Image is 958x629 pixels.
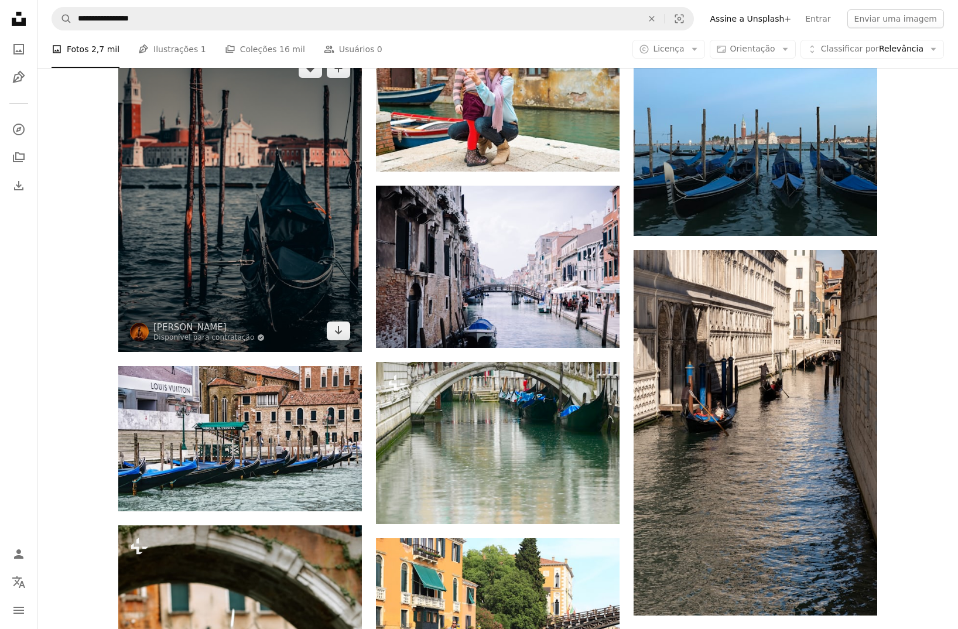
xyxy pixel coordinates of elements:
[639,8,665,30] button: Limpar
[376,9,620,172] img: Menina e mãe poiting no espaço da cópia enquanto em Veneza, Itália
[153,333,265,343] a: Disponível para contratação
[7,118,30,141] a: Explorar
[632,40,704,59] button: Licença
[225,30,305,68] a: Coleções 16 mil
[798,9,837,28] a: Entrar
[634,53,877,236] img: Barcos azuis e cinzas vendo casas marrons e brancas
[7,146,30,169] a: Coleções
[118,47,362,352] img: uma gôndola é amarrada a postes na água
[821,43,923,55] span: Relevância
[376,84,620,95] a: Menina e mãe poiting no espaço da cópia enquanto em Veneza, Itália
[710,40,796,59] button: Orientação
[52,8,72,30] button: Pesquise na Unsplash
[653,44,684,53] span: Licença
[376,362,620,524] img: um par de barcos que estão sentados na água
[847,9,944,28] button: Enviar uma imagem
[153,322,265,333] a: [PERSON_NAME]
[634,250,877,616] img: Um par de barcos que estão na água
[7,174,30,197] a: Histórico de downloads
[7,7,30,33] a: Início — Unsplash
[201,43,206,56] span: 1
[800,40,944,59] button: Classificar porRelevância
[52,7,694,30] form: Pesquise conteúdo visual em todo o site
[665,8,693,30] button: Pesquisa visual
[118,194,362,204] a: uma gôndola é amarrada a postes na água
[7,37,30,61] a: Fotos
[130,323,149,341] img: Ir para o perfil de Mikita Yo
[118,433,362,443] a: uma fileira de gôndolas sentadas ao lado de um rio
[118,366,362,512] img: uma fileira de gôndolas sentadas ao lado de um rio
[376,437,620,448] a: um par de barcos que estão sentados na água
[634,428,877,438] a: Um par de barcos que estão na água
[324,30,382,68] a: Usuários 0
[7,542,30,566] a: Entrar / Cadastrar-se
[703,9,799,28] a: Assine a Unsplash+
[138,30,206,68] a: Ilustrações 1
[634,139,877,150] a: Barcos azuis e cinzas vendo casas marrons e brancas
[821,44,879,53] span: Classificar por
[7,570,30,594] button: Idioma
[730,44,775,53] span: Orientação
[376,261,620,272] a: ponte de madeira marrom
[7,66,30,89] a: Ilustrações
[7,599,30,622] button: Menu
[279,43,305,56] span: 16 mil
[376,614,620,624] a: um grupo de pessoas andando em um barco por um rio
[377,43,382,56] span: 0
[327,59,350,78] button: Adicionar à coleção
[299,59,322,78] button: Curtir
[376,186,620,348] img: ponte de madeira marrom
[327,322,350,340] a: Baixar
